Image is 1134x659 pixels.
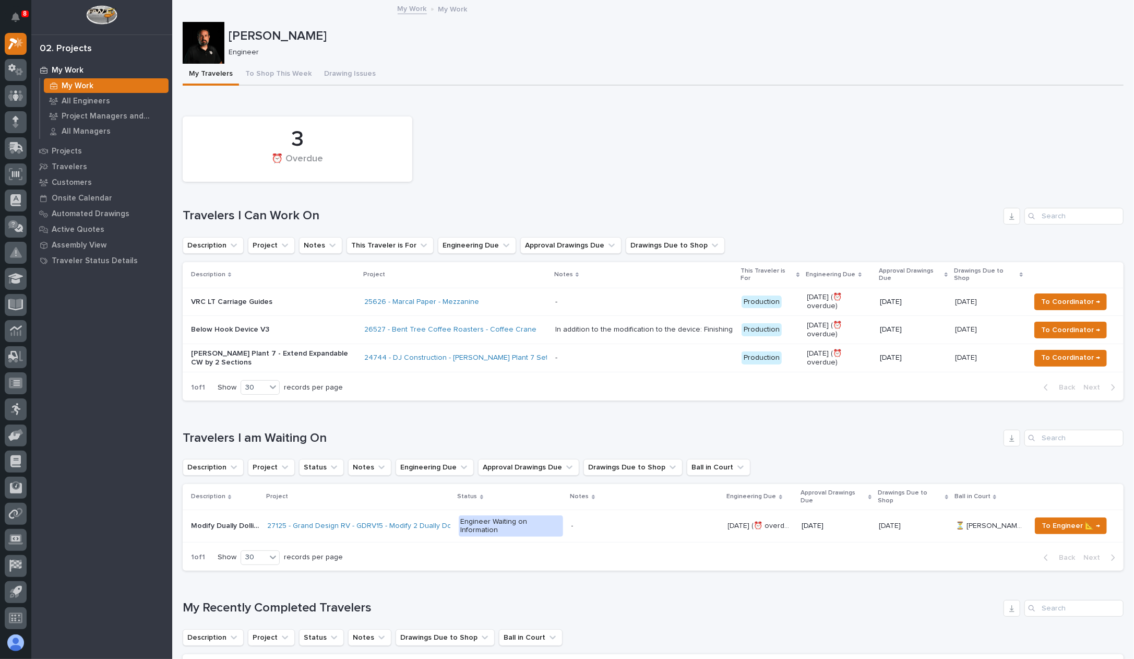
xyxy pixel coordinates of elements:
button: To Coordinator → [1034,322,1107,338]
p: Status [458,491,478,502]
button: Drawings Due to Shop [626,237,725,254]
p: Description [191,491,225,502]
p: [DATE] [880,325,947,334]
p: [DATE] (⏰ overdue) [807,349,872,367]
button: Notes [299,237,342,254]
p: Projects [52,147,82,156]
a: Customers [31,174,172,190]
button: Drawing Issues [318,64,382,86]
p: Modify Dually Dollies [191,520,261,531]
a: All Managers [40,124,172,138]
button: Drawings Due to Shop [396,629,495,646]
p: Project Managers and Engineers [62,112,164,121]
a: 26527 - Bent Tree Coffee Roasters - Coffee Crane [364,325,536,334]
div: Production [742,323,782,336]
p: [DATE] [880,298,947,307]
div: Search [1024,430,1124,446]
p: VRC LT Carriage Guides [191,298,356,307]
span: Next [1083,553,1106,562]
div: - [555,354,557,362]
p: [DATE] [802,522,870,531]
span: To Coordinator → [1041,296,1100,308]
h1: My Recently Completed Travelers [183,601,999,616]
tr: Below Hook Device V326527 - Bent Tree Coffee Roasters - Coffee Crane In addition to the modificat... [183,316,1124,344]
button: Project [248,459,295,476]
a: Travelers [31,159,172,174]
input: Search [1024,208,1124,225]
p: Automated Drawings [52,209,129,219]
p: All Managers [62,127,111,136]
span: Back [1053,383,1075,392]
p: Active Quotes [52,225,104,234]
p: Assembly View [52,241,106,250]
div: Notifications8 [13,13,27,29]
h1: Travelers I am Waiting On [183,431,999,446]
button: Description [183,459,244,476]
button: Next [1079,553,1124,562]
span: To Engineer 📐 → [1042,520,1100,532]
button: Approval Drawings Due [520,237,622,254]
button: Status [299,629,344,646]
p: Approval Drawings Due [879,265,942,285]
tr: Modify Dually DolliesModify Dually Dollies 27125 - Grand Design RV - GDRV15 - Modify 2 Dually Dol... [183,510,1124,542]
div: Production [742,351,782,364]
p: Notes [554,269,573,280]
button: Notes [348,629,391,646]
a: All Engineers [40,93,172,108]
div: 02. Projects [40,43,92,55]
p: [PERSON_NAME] [229,29,1119,44]
p: records per page [284,383,343,392]
a: My Work [398,2,427,14]
p: Engineering Due [727,491,777,502]
span: Next [1083,383,1106,392]
span: Back [1053,553,1075,562]
div: In addition to the modification to the device: Finishing will require 3 steps... 1)Sand Blast 2)P... [555,325,733,334]
a: Traveler Status Details [31,253,172,268]
button: This Traveler is For [347,237,434,254]
button: To Coordinator → [1034,350,1107,367]
p: Drawings Due to Shop [878,487,942,507]
button: To Engineer 📐 → [1035,517,1107,534]
p: Project [363,269,385,280]
div: - [571,522,574,531]
a: My Work [31,62,172,78]
p: All Engineers [62,97,110,106]
p: [DATE] [955,296,979,307]
a: Active Quotes [31,221,172,237]
p: Below Hook Device V3 [191,325,356,334]
a: 24744 - DJ Construction - [PERSON_NAME] Plant 7 Setup [364,354,556,362]
button: Ball in Court [499,629,563,646]
a: Automated Drawings [31,206,172,221]
p: My Work [438,3,468,14]
button: Approval Drawings Due [478,459,579,476]
p: Description [191,269,225,280]
a: Assembly View [31,237,172,253]
button: Ball in Court [687,459,750,476]
a: 25626 - Marcal Paper - Mezzanine [364,298,479,307]
button: users-avatar [5,632,27,654]
p: Engineer [229,48,1115,57]
div: Production [742,296,782,309]
input: Search [1024,600,1124,617]
p: 1 of 1 [183,375,213,401]
p: [DATE] (⏰ overdue) [807,293,872,311]
button: Project [248,237,295,254]
a: My Work [40,78,172,93]
h1: Travelers I Can Work On [183,208,999,223]
tr: [PERSON_NAME] Plant 7 - Extend Expandable CW by 2 Sections24744 - DJ Construction - [PERSON_NAME]... [183,344,1124,372]
p: 8 [23,10,27,17]
p: Customers [52,178,92,187]
button: My Travelers [183,64,239,86]
p: [DATE] (⏰ overdue) [728,520,796,531]
button: Drawings Due to Shop [583,459,683,476]
tr: VRC LT Carriage Guides25626 - Marcal Paper - Mezzanine - Production[DATE] (⏰ overdue)[DATE][DATE]... [183,288,1124,316]
p: [PERSON_NAME] Plant 7 - Extend Expandable CW by 2 Sections [191,349,356,367]
img: Workspace Logo [86,5,117,25]
button: Status [299,459,344,476]
p: Travelers [52,162,87,172]
button: To Shop This Week [239,64,318,86]
p: Notes [570,491,589,502]
div: ⏰ Overdue [200,154,395,175]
